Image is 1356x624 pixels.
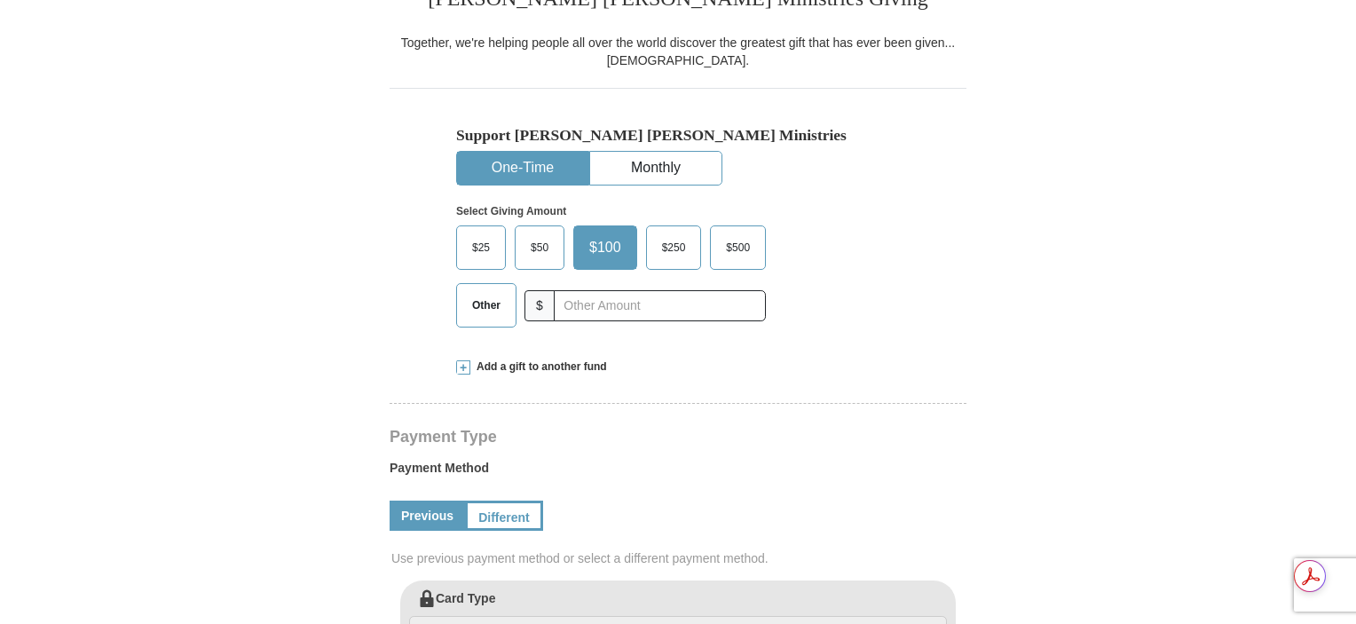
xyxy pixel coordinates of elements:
button: One-Time [457,152,588,185]
span: $50 [522,234,557,261]
button: Monthly [590,152,721,185]
span: $25 [463,234,499,261]
a: Different [465,501,543,531]
div: Together, we're helping people all over the world discover the greatest gift that has ever been g... [390,34,966,69]
span: $500 [717,234,759,261]
h5: Support [PERSON_NAME] [PERSON_NAME] Ministries [456,126,900,145]
a: Previous [390,501,465,531]
strong: Select Giving Amount [456,205,566,217]
span: $100 [580,234,630,261]
label: Payment Method [390,459,966,486]
input: Other Amount [554,290,766,321]
span: Add a gift to another fund [470,359,607,375]
h4: Payment Type [390,430,966,444]
span: $250 [653,234,695,261]
span: $ [524,290,555,321]
span: Other [463,292,509,319]
span: Use previous payment method or select a different payment method. [391,549,968,567]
